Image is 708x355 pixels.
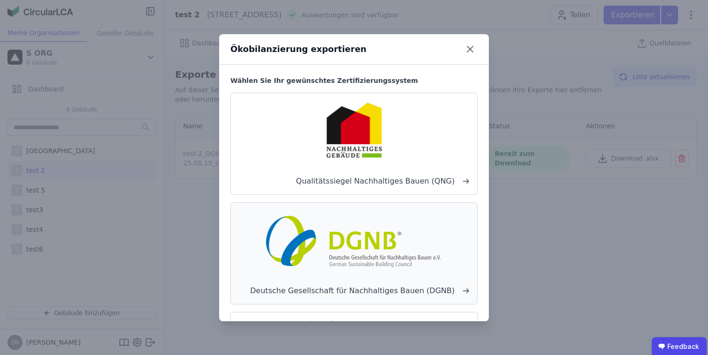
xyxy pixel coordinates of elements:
[238,176,470,187] span: Qualitätssiegel Nachhaltiges Bauen (QNG)
[238,285,470,296] span: Deutsche Gesellschaft für Nachhaltiges Bauen (DGNB)
[262,210,446,270] img: dgnb-1
[230,76,478,85] h6: Wählen Sie Ihr gewünschtes Zertifizierungssystem
[323,101,385,161] img: qng-1
[230,43,367,56] div: Ökobilanzierung exportieren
